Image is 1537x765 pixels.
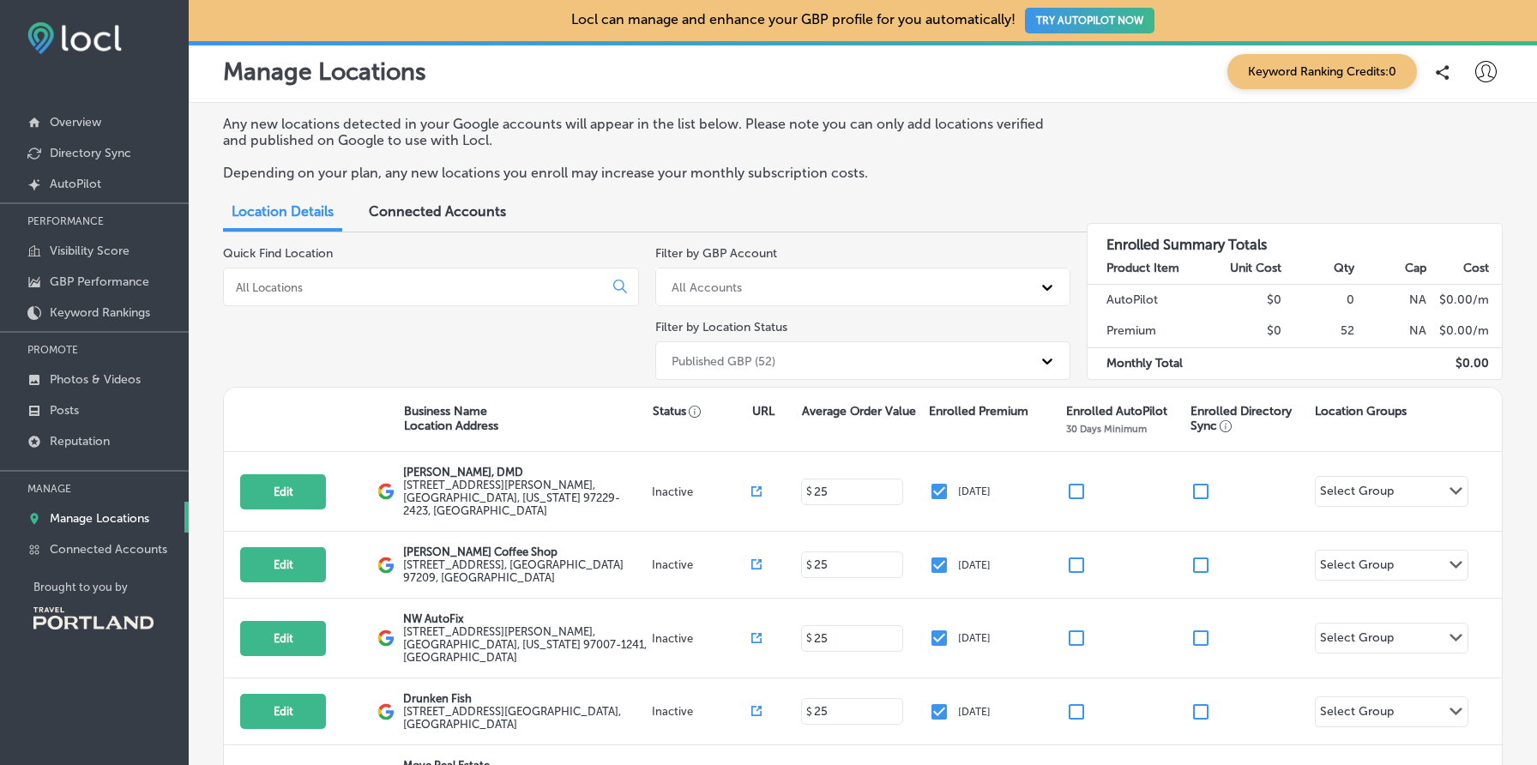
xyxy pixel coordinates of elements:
[1025,8,1154,33] button: TRY AUTOPILOT NOW
[223,116,1055,148] p: Any new locations detected in your Google accounts will appear in the list below. Please note you...
[50,372,141,387] p: Photos & Videos
[1227,54,1417,89] span: Keyword Ranking Credits: 0
[929,404,1028,419] p: Enrolled Premium
[1427,316,1502,347] td: $ 0.00 /m
[50,146,131,160] p: Directory Sync
[404,404,498,433] p: Business Name Location Address
[1088,284,1209,316] td: AutoPilot
[33,581,189,593] p: Brought to you by
[1427,347,1502,379] td: $ 0.00
[50,177,101,191] p: AutoPilot
[240,474,326,509] button: Edit
[223,165,1055,181] p: Depending on your plan, any new locations you enroll may increase your monthly subscription costs.
[403,612,648,625] p: NW AutoFix
[234,280,600,295] input: All Locations
[1282,284,1355,316] td: 0
[377,483,395,500] img: logo
[50,511,149,526] p: Manage Locations
[802,404,916,419] p: Average Order Value
[655,246,777,261] label: Filter by GBP Account
[1282,253,1355,285] th: Qty
[223,246,333,261] label: Quick Find Location
[377,703,395,720] img: logo
[223,57,426,86] p: Manage Locations
[50,434,110,449] p: Reputation
[1088,347,1209,379] td: Monthly Total
[672,280,742,294] div: All Accounts
[403,705,648,731] label: [STREET_ADDRESS][GEOGRAPHIC_DATA] , [GEOGRAPHIC_DATA]
[232,203,334,220] span: Location Details
[958,632,991,644] p: [DATE]
[240,694,326,729] button: Edit
[1088,316,1209,347] td: Premium
[806,559,812,571] p: $
[377,557,395,574] img: logo
[403,558,648,584] label: [STREET_ADDRESS] , [GEOGRAPHIC_DATA] 97209, [GEOGRAPHIC_DATA]
[958,485,991,497] p: [DATE]
[652,705,751,718] p: Inactive
[50,115,101,130] p: Overview
[1320,630,1394,650] div: Select Group
[377,629,395,647] img: logo
[958,706,991,718] p: [DATE]
[50,305,150,320] p: Keyword Rankings
[50,274,149,289] p: GBP Performance
[1315,404,1407,419] p: Location Groups
[806,485,812,497] p: $
[403,545,648,558] p: [PERSON_NAME] Coffee Shop
[1355,284,1428,316] td: NA
[1106,261,1179,275] strong: Product Item
[403,479,648,517] label: [STREET_ADDRESS][PERSON_NAME] , [GEOGRAPHIC_DATA], [US_STATE] 97229-2423, [GEOGRAPHIC_DATA]
[806,706,812,718] p: $
[652,558,751,571] p: Inactive
[1282,316,1355,347] td: 52
[403,692,648,705] p: Drunken Fish
[1355,316,1428,347] td: NA
[1355,253,1428,285] th: Cap
[403,466,648,479] p: [PERSON_NAME], DMD
[50,542,167,557] p: Connected Accounts
[655,320,787,334] label: Filter by Location Status
[1427,253,1502,285] th: Cost
[752,404,775,419] p: URL
[652,485,751,498] p: Inactive
[1088,224,1502,253] h3: Enrolled Summary Totals
[1066,404,1167,419] p: Enrolled AutoPilot
[1209,253,1282,285] th: Unit Cost
[1209,316,1282,347] td: $0
[1320,557,1394,577] div: Select Group
[50,244,130,258] p: Visibility Score
[33,607,154,629] img: Travel Portland
[369,203,506,220] span: Connected Accounts
[240,547,326,582] button: Edit
[652,632,751,645] p: Inactive
[1209,284,1282,316] td: $0
[1427,284,1502,316] td: $ 0.00 /m
[1190,404,1306,433] p: Enrolled Directory Sync
[806,632,812,644] p: $
[240,621,326,656] button: Edit
[1066,423,1147,435] p: 30 Days Minimum
[403,625,648,664] label: [STREET_ADDRESS][PERSON_NAME] , [GEOGRAPHIC_DATA], [US_STATE] 97007-1241, [GEOGRAPHIC_DATA]
[50,403,79,418] p: Posts
[27,22,122,54] img: fda3e92497d09a02dc62c9cd864e3231.png
[1320,484,1394,503] div: Select Group
[958,559,991,571] p: [DATE]
[1320,704,1394,724] div: Select Group
[653,404,752,419] p: Status
[672,353,775,368] div: Published GBP (52)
